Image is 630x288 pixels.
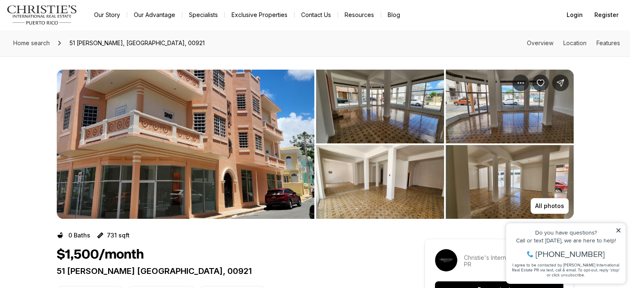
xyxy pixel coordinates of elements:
[381,9,407,21] a: Blog
[589,7,623,23] button: Register
[57,70,574,219] div: Listing Photos
[87,9,127,21] a: Our Story
[107,232,130,239] p: 731 sqft
[446,145,574,219] button: View image gallery
[182,9,224,21] a: Specialists
[527,40,620,46] nav: Page section menu
[535,203,564,209] p: All photos
[446,70,574,143] button: View image gallery
[127,9,182,21] a: Our Advantage
[316,70,574,219] li: 2 of 3
[10,51,118,67] span: I agree to be contacted by [PERSON_NAME] International Real Estate PR via text, call & email. To ...
[567,12,583,18] span: Login
[225,9,294,21] a: Exclusive Properties
[9,27,120,32] div: Call or text [DATE], we are here to help!
[596,39,620,46] a: Skip to: Features
[57,266,395,276] p: 51 [PERSON_NAME] [GEOGRAPHIC_DATA], 00921
[294,9,338,21] button: Contact Us
[552,75,569,91] button: Share Property: 51 PILAR Y BRAUMBAUGH
[527,39,553,46] a: Skip to: Overview
[563,39,587,46] a: Skip to: Location
[34,39,103,47] span: [PHONE_NUMBER]
[13,39,50,46] span: Home search
[10,36,53,50] a: Home search
[512,75,529,91] button: Property options
[7,5,77,25] img: logo
[9,19,120,24] div: Do you have questions?
[57,70,314,219] button: View image gallery
[532,75,549,91] button: Save Property: 51 PILAR Y BRAUMBAUGH
[531,198,569,214] button: All photos
[594,12,618,18] span: Register
[316,145,444,219] button: View image gallery
[57,70,314,219] li: 1 of 3
[68,232,90,239] p: 0 Baths
[464,254,563,268] p: Christie's International Real Estate PR
[562,7,588,23] button: Login
[316,70,444,143] button: View image gallery
[66,36,208,50] span: 51 [PERSON_NAME], [GEOGRAPHIC_DATA], 00921
[338,9,381,21] a: Resources
[57,247,144,263] h1: $1,500/month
